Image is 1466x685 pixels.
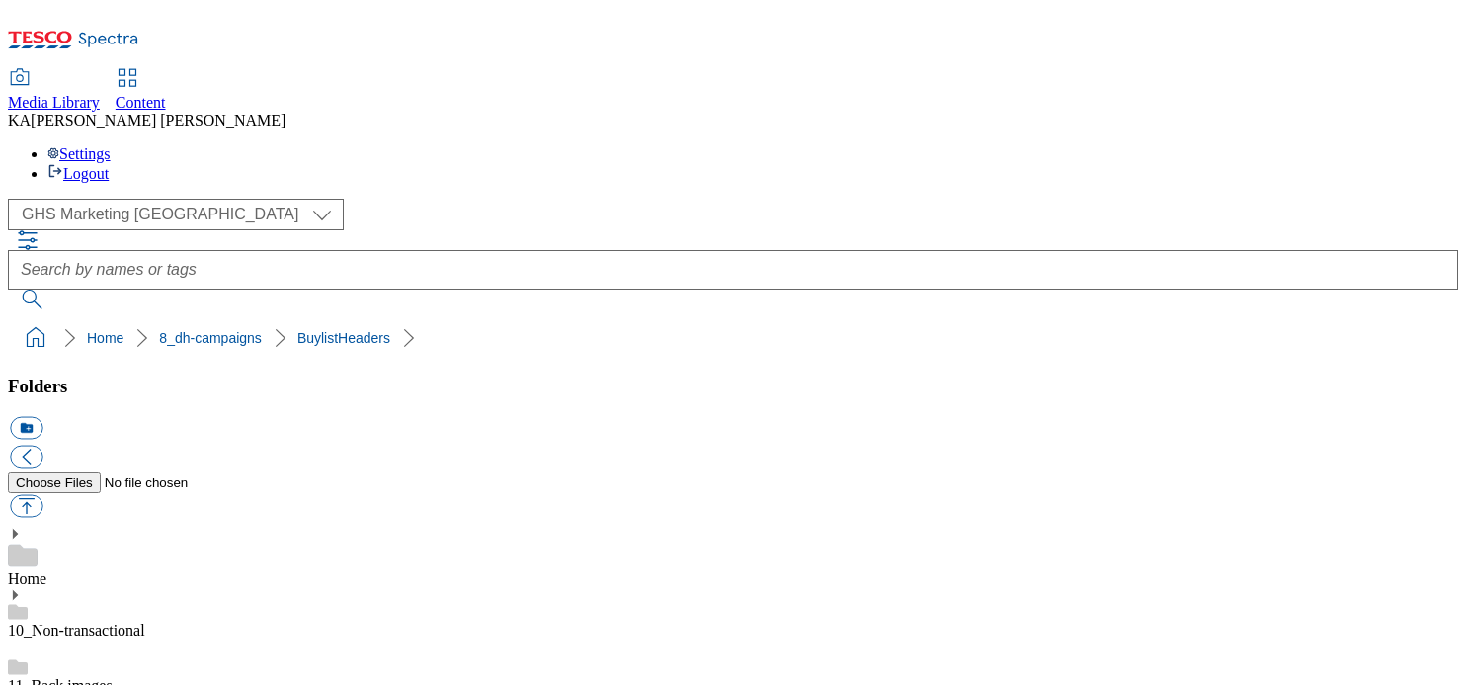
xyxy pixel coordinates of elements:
a: 8_dh-campaigns [159,330,262,346]
a: BuylistHeaders [297,330,390,346]
span: Media Library [8,94,100,111]
a: Home [87,330,123,346]
a: home [20,322,51,354]
a: Home [8,570,46,587]
a: Content [116,70,166,112]
a: Settings [47,145,111,162]
span: Content [116,94,166,111]
h3: Folders [8,376,1458,397]
span: [PERSON_NAME] [PERSON_NAME] [31,112,285,128]
a: Logout [47,165,109,182]
nav: breadcrumb [8,319,1458,357]
a: 10_Non-transactional [8,622,145,639]
span: KA [8,112,31,128]
a: Media Library [8,70,100,112]
input: Search by names or tags [8,250,1458,290]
